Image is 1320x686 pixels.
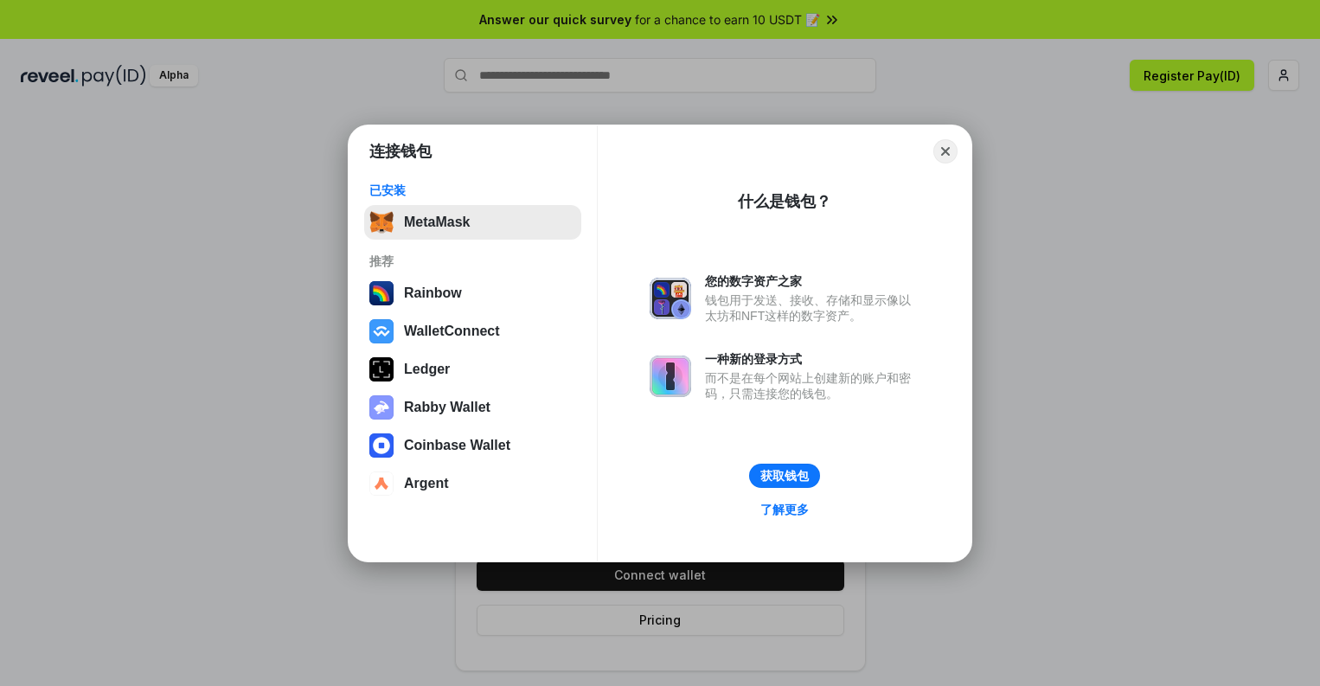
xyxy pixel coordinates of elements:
img: svg+xml,%3Csvg%20width%3D%2228%22%20height%3D%2228%22%20viewBox%3D%220%200%2028%2028%22%20fill%3D... [369,433,394,458]
div: Ledger [404,362,450,377]
button: Coinbase Wallet [364,428,581,463]
div: Coinbase Wallet [404,438,510,453]
img: svg+xml,%3Csvg%20xmlns%3D%22http%3A%2F%2Fwww.w3.org%2F2000%2Fsvg%22%20fill%3D%22none%22%20viewBox... [650,278,691,319]
a: 了解更多 [750,498,819,521]
div: WalletConnect [404,324,500,339]
img: svg+xml,%3Csvg%20fill%3D%22none%22%20height%3D%2233%22%20viewBox%3D%220%200%2035%2033%22%20width%... [369,210,394,234]
div: 钱包用于发送、接收、存储和显示像以太坊和NFT这样的数字资产。 [705,292,920,324]
h1: 连接钱包 [369,141,432,162]
div: 已安装 [369,183,576,198]
div: 什么是钱包？ [738,191,831,212]
img: svg+xml,%3Csvg%20width%3D%2228%22%20height%3D%2228%22%20viewBox%3D%220%200%2028%2028%22%20fill%3D... [369,471,394,496]
div: 您的数字资产之家 [705,273,920,289]
button: Rabby Wallet [364,390,581,425]
div: 而不是在每个网站上创建新的账户和密码，只需连接您的钱包。 [705,370,920,401]
img: svg+xml,%3Csvg%20xmlns%3D%22http%3A%2F%2Fwww.w3.org%2F2000%2Fsvg%22%20fill%3D%22none%22%20viewBox... [650,356,691,397]
button: Ledger [364,352,581,387]
button: Close [933,139,958,163]
div: Rabby Wallet [404,400,490,415]
div: Argent [404,476,449,491]
button: Rainbow [364,276,581,311]
div: 推荐 [369,253,576,269]
div: 一种新的登录方式 [705,351,920,367]
button: 获取钱包 [749,464,820,488]
div: Rainbow [404,285,462,301]
img: svg+xml,%3Csvg%20width%3D%22120%22%20height%3D%22120%22%20viewBox%3D%220%200%20120%20120%22%20fil... [369,281,394,305]
img: svg+xml,%3Csvg%20xmlns%3D%22http%3A%2F%2Fwww.w3.org%2F2000%2Fsvg%22%20width%3D%2228%22%20height%3... [369,357,394,381]
button: Argent [364,466,581,501]
div: 了解更多 [760,502,809,517]
div: MetaMask [404,215,470,230]
button: MetaMask [364,205,581,240]
div: 获取钱包 [760,468,809,484]
img: svg+xml,%3Csvg%20xmlns%3D%22http%3A%2F%2Fwww.w3.org%2F2000%2Fsvg%22%20fill%3D%22none%22%20viewBox... [369,395,394,420]
img: svg+xml,%3Csvg%20width%3D%2228%22%20height%3D%2228%22%20viewBox%3D%220%200%2028%2028%22%20fill%3D... [369,319,394,343]
button: WalletConnect [364,314,581,349]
